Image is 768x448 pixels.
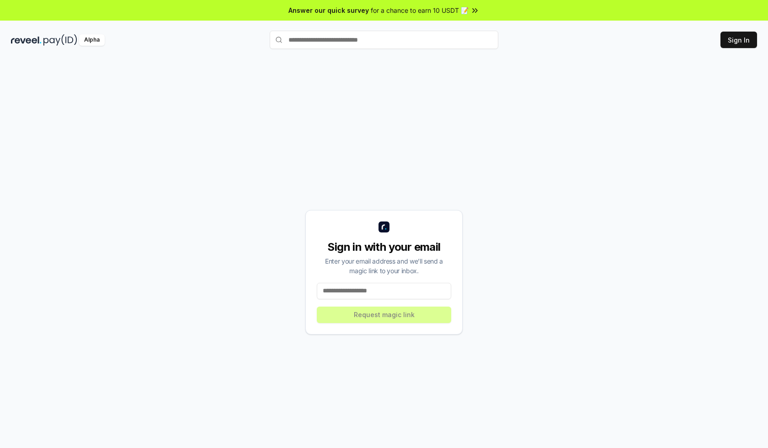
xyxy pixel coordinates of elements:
[379,221,389,232] img: logo_small
[371,5,469,15] span: for a chance to earn 10 USDT 📝
[317,256,451,275] div: Enter your email address and we’ll send a magic link to your inbox.
[720,32,757,48] button: Sign In
[317,240,451,254] div: Sign in with your email
[79,34,105,46] div: Alpha
[288,5,369,15] span: Answer our quick survey
[43,34,77,46] img: pay_id
[11,34,42,46] img: reveel_dark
